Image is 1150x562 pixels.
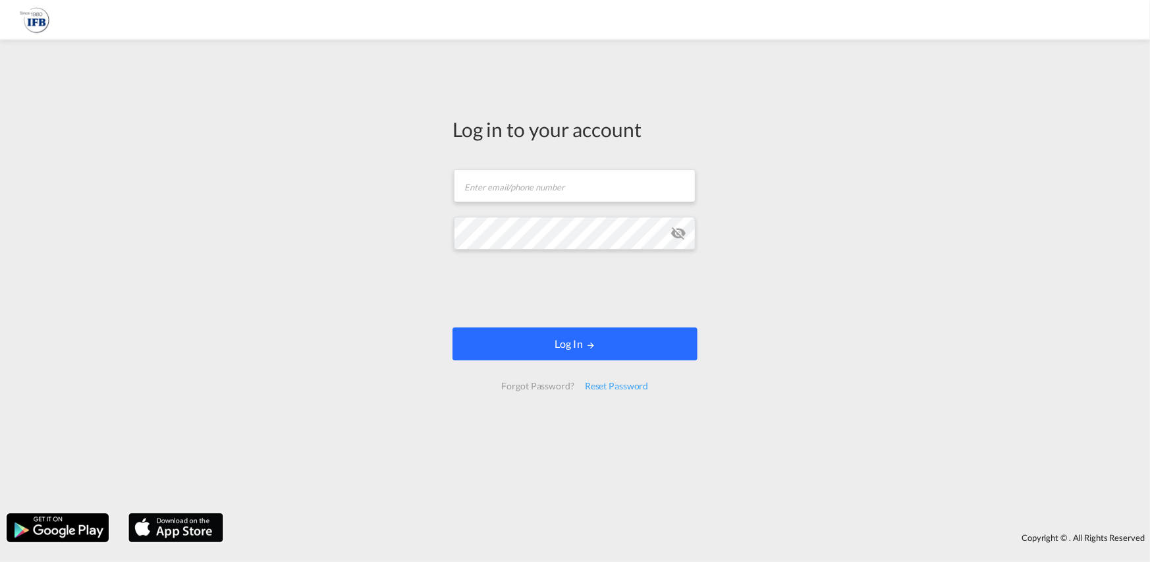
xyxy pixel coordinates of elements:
[5,512,110,544] img: google.png
[580,374,654,398] div: Reset Password
[127,512,225,544] img: apple.png
[452,115,698,143] div: Log in to your account
[230,526,1150,549] div: Copyright © . All Rights Reserved
[475,263,675,314] iframe: reCAPTCHA
[496,374,579,398] div: Forgot Password?
[452,327,698,360] button: LOGIN
[454,169,696,202] input: Enter email/phone number
[671,225,686,241] md-icon: icon-eye-off
[20,5,49,35] img: b628ab10256c11eeb52753acbc15d091.png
